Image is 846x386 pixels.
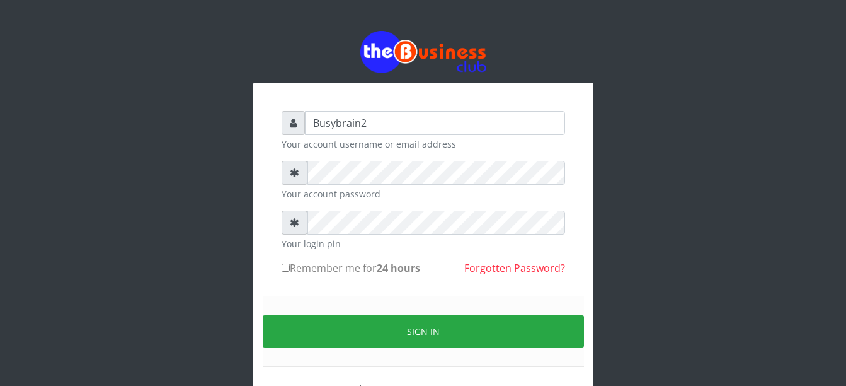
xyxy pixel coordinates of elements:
[282,237,565,250] small: Your login pin
[377,261,420,275] b: 24 hours
[464,261,565,275] a: Forgotten Password?
[282,187,565,201] small: Your account password
[263,315,584,348] button: Sign in
[282,137,565,151] small: Your account username or email address
[282,260,420,276] label: Remember me for
[282,264,290,272] input: Remember me for24 hours
[305,111,565,135] input: Username or email address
